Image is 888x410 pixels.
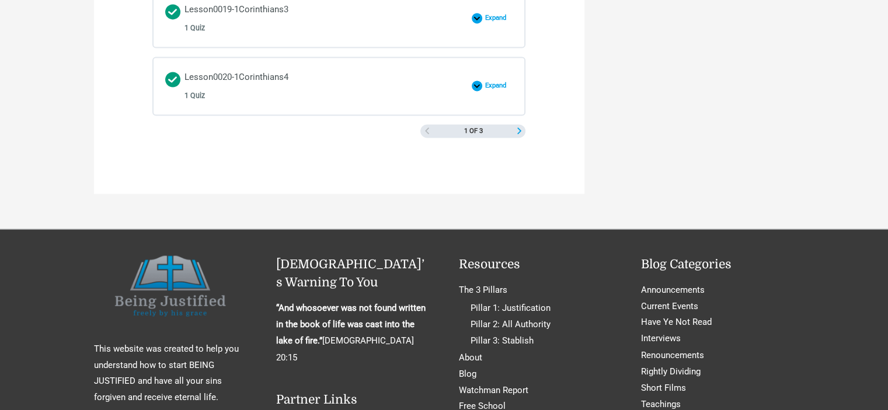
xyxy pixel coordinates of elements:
[641,285,705,295] a: Announcements
[472,13,513,23] button: Expand
[641,398,681,409] a: Teachings
[459,285,507,295] a: The 3 Pillars
[165,4,180,19] div: Completed
[641,366,701,376] a: Rightly Dividing
[641,349,704,360] a: Renouncements
[471,303,551,313] a: Pillar 1: Justification
[459,384,528,395] a: Watchman Report
[459,255,612,274] h2: Resources
[184,69,288,103] div: Lesson0020-1Corinthians4
[165,2,465,35] a: Completed Lesson0019-1Corinthians3 1 Quiz
[471,319,551,330] a: Pillar 2: All Authority
[276,303,426,346] strong: “And whosoever was not found written in the book of life was cast into the lake of fire.”
[482,82,513,90] span: Expand
[516,128,523,135] a: Next Page
[276,390,430,409] h2: Partner Links
[641,317,712,327] a: Have Ye Not Read
[641,255,795,274] h2: Blog Categories
[184,24,205,32] span: 1 Quiz
[94,341,248,405] p: This website was created to help you understand how to start BEING JUSTIFIED and have all your si...
[276,255,430,292] h2: [DEMOGRAPHIC_DATA]’s Warning To You
[482,14,513,22] span: Expand
[184,2,288,35] div: Lesson0019-1Corinthians3
[459,352,482,362] a: About
[184,92,205,100] span: 1 Quiz
[464,128,482,134] span: 1 of 3
[641,301,698,311] a: Current Events
[641,382,686,393] a: Short Films
[165,69,465,103] a: Completed Lesson0020-1Corinthians4 1 Quiz
[276,300,430,365] p: [DEMOGRAPHIC_DATA] 20:15
[471,335,534,346] a: Pillar 3: Stablish
[165,72,180,87] div: Completed
[459,368,476,379] a: Blog
[641,333,681,344] a: Interviews
[472,80,513,91] button: Expand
